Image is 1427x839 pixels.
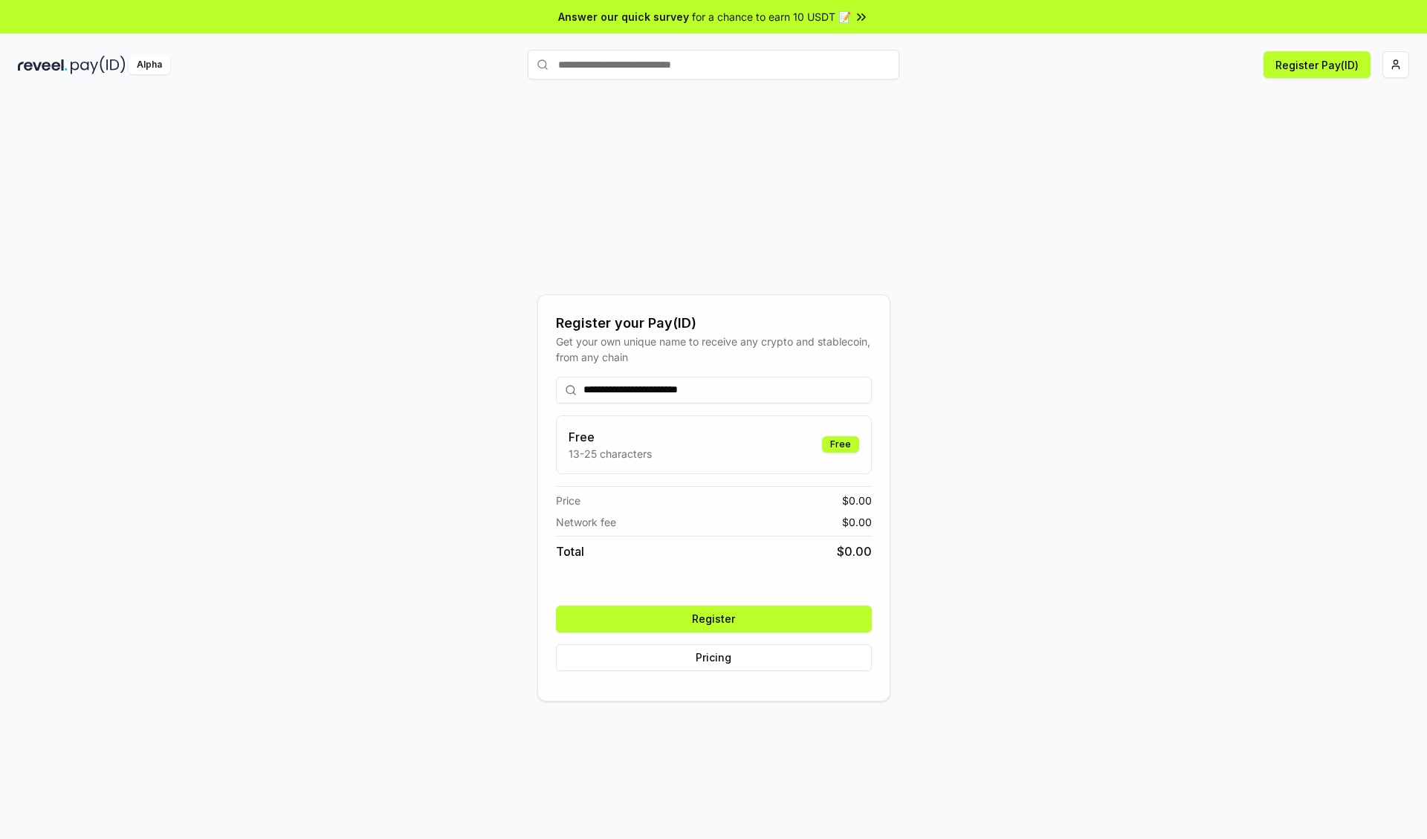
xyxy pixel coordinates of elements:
[556,606,872,632] button: Register
[842,514,872,530] span: $ 0.00
[556,644,872,671] button: Pricing
[556,334,872,365] div: Get your own unique name to receive any crypto and stablecoin, from any chain
[558,9,689,25] span: Answer our quick survey
[556,542,584,560] span: Total
[129,56,170,74] div: Alpha
[18,56,68,74] img: reveel_dark
[569,428,652,446] h3: Free
[837,542,872,560] span: $ 0.00
[556,313,872,334] div: Register your Pay(ID)
[556,514,616,530] span: Network fee
[556,493,580,508] span: Price
[71,56,126,74] img: pay_id
[569,446,652,461] p: 13-25 characters
[822,436,859,453] div: Free
[842,493,872,508] span: $ 0.00
[1263,51,1371,78] button: Register Pay(ID)
[692,9,851,25] span: for a chance to earn 10 USDT 📝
